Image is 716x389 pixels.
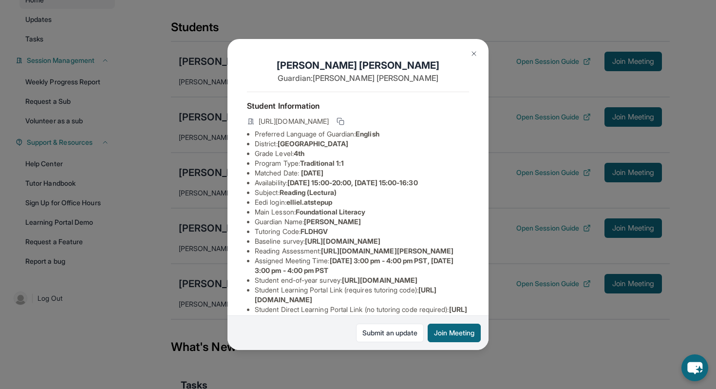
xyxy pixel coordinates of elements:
[255,197,469,207] li: Eedi login :
[255,158,469,168] li: Program Type:
[255,139,469,149] li: District:
[470,50,478,58] img: Close Icon
[278,139,348,148] span: [GEOGRAPHIC_DATA]
[255,246,469,256] li: Reading Assessment :
[255,129,469,139] li: Preferred Language of Guardian:
[305,237,380,245] span: [URL][DOMAIN_NAME]
[255,149,469,158] li: Grade Level:
[247,72,469,84] p: Guardian: [PERSON_NAME] [PERSON_NAME]
[255,188,469,197] li: Subject :
[428,324,481,342] button: Join Meeting
[255,217,469,227] li: Guardian Name :
[356,324,424,342] a: Submit an update
[342,276,417,284] span: [URL][DOMAIN_NAME]
[356,130,379,138] span: English
[681,354,708,381] button: chat-button
[255,236,469,246] li: Baseline survey :
[259,117,329,126] span: [URL][DOMAIN_NAME]
[286,198,332,206] span: elliel.atstepup
[304,217,361,226] span: [PERSON_NAME]
[255,207,469,217] li: Main Lesson :
[280,188,337,196] span: Reading (Lectura)
[255,305,469,324] li: Student Direct Learning Portal Link (no tutoring code required) :
[255,227,469,236] li: Tutoring Code :
[301,227,328,235] span: FLDHGV
[335,116,346,127] button: Copy link
[255,285,469,305] li: Student Learning Portal Link (requires tutoring code) :
[255,178,469,188] li: Availability:
[296,208,365,216] span: Foundational Literacy
[287,178,418,187] span: [DATE] 15:00-20:00, [DATE] 15:00-16:30
[255,168,469,178] li: Matched Date:
[294,149,304,157] span: 4th
[300,159,344,167] span: Traditional 1:1
[255,275,469,285] li: Student end-of-year survey :
[255,256,469,275] li: Assigned Meeting Time :
[321,247,453,255] span: [URL][DOMAIN_NAME][PERSON_NAME]
[255,256,453,274] span: [DATE] 3:00 pm - 4:00 pm PST, [DATE] 3:00 pm - 4:00 pm PST
[247,58,469,72] h1: [PERSON_NAME] [PERSON_NAME]
[301,169,323,177] span: [DATE]
[247,100,469,112] h4: Student Information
